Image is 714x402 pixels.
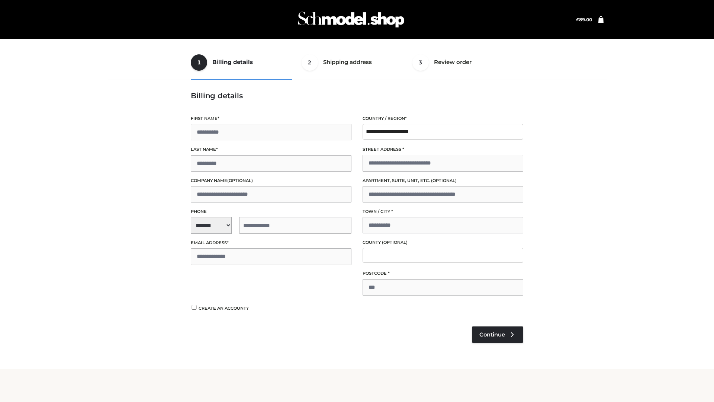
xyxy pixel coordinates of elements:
[191,91,523,100] h3: Billing details
[382,240,408,245] span: (optional)
[431,178,457,183] span: (optional)
[191,239,351,246] label: Email address
[191,305,197,310] input: Create an account?
[191,146,351,153] label: Last name
[363,208,523,215] label: Town / City
[227,178,253,183] span: (optional)
[576,17,592,22] a: £89.00
[472,326,523,343] a: Continue
[363,239,523,246] label: County
[191,115,351,122] label: First name
[363,115,523,122] label: Country / Region
[576,17,579,22] span: £
[363,146,523,153] label: Street address
[295,5,407,34] img: Schmodel Admin 964
[191,208,351,215] label: Phone
[363,270,523,277] label: Postcode
[363,177,523,184] label: Apartment, suite, unit, etc.
[576,17,592,22] bdi: 89.00
[479,331,505,338] span: Continue
[191,177,351,184] label: Company name
[199,306,249,311] span: Create an account?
